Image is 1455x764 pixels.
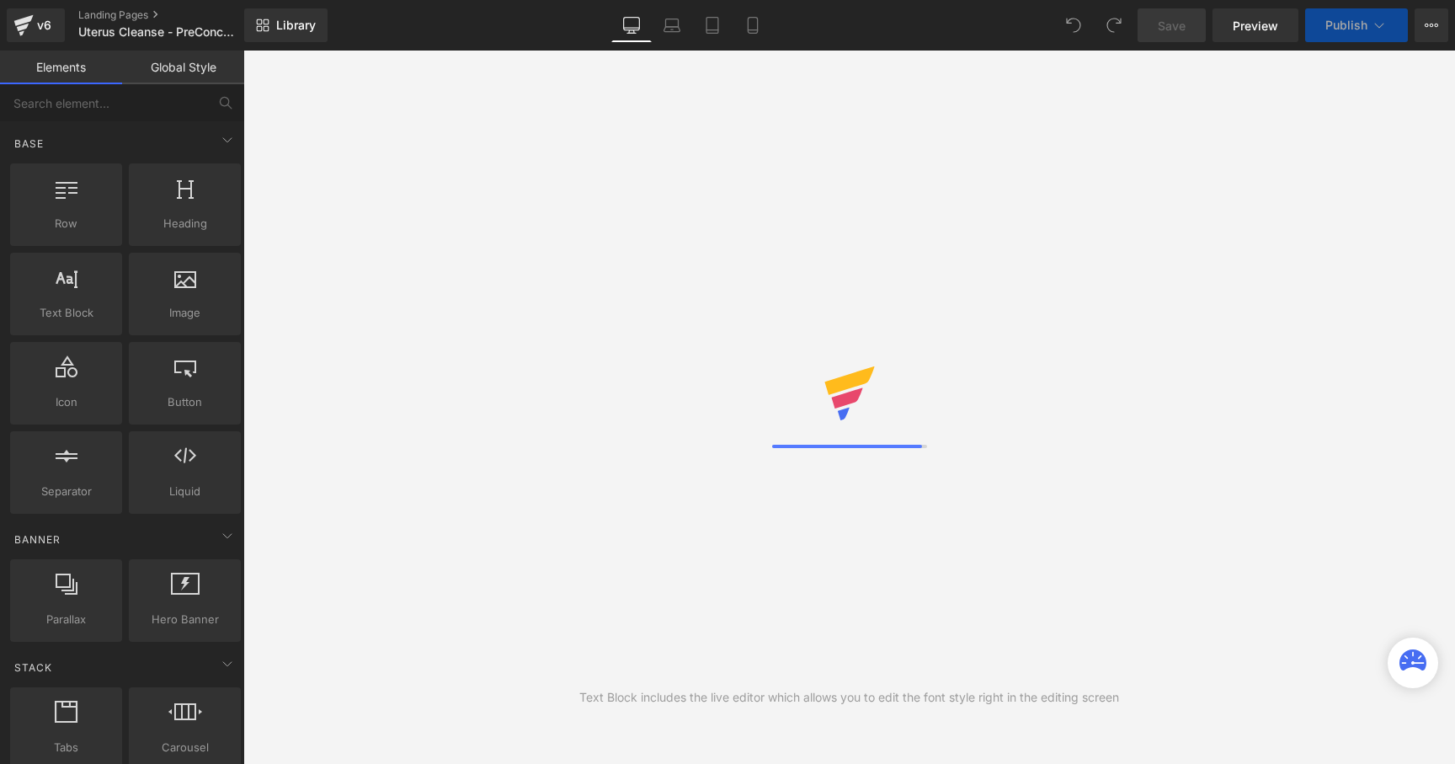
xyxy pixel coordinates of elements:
a: Tablet [692,8,733,42]
button: More [1415,8,1448,42]
span: Parallax [15,611,117,628]
span: Image [134,304,236,322]
span: Liquid [134,483,236,500]
a: Global Style [122,51,244,84]
a: Preview [1212,8,1298,42]
span: Separator [15,483,117,500]
a: Landing Pages [78,8,272,22]
button: Undo [1057,8,1090,42]
button: Redo [1097,8,1131,42]
a: v6 [7,8,65,42]
span: Library [276,18,316,33]
span: Save [1158,17,1186,35]
span: Tabs [15,739,117,756]
span: Icon [15,393,117,411]
span: Hero Banner [134,611,236,628]
a: New Library [244,8,328,42]
span: Text Block [15,304,117,322]
span: Button [134,393,236,411]
span: Banner [13,532,62,548]
a: Desktop [611,8,652,42]
span: Base [13,136,45,152]
span: Uterus Cleanse - PreConception Cleanse | Osh [78,25,240,39]
span: Preview [1233,17,1278,35]
span: Carousel [134,739,236,756]
span: Row [15,215,117,232]
span: Stack [13,660,54,676]
button: Publish [1305,8,1408,42]
a: Mobile [733,8,773,42]
span: Heading [134,215,236,232]
a: Laptop [652,8,692,42]
span: Publish [1325,19,1367,32]
div: v6 [34,14,55,36]
div: Text Block includes the live editor which allows you to edit the font style right in the editing ... [579,688,1119,707]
